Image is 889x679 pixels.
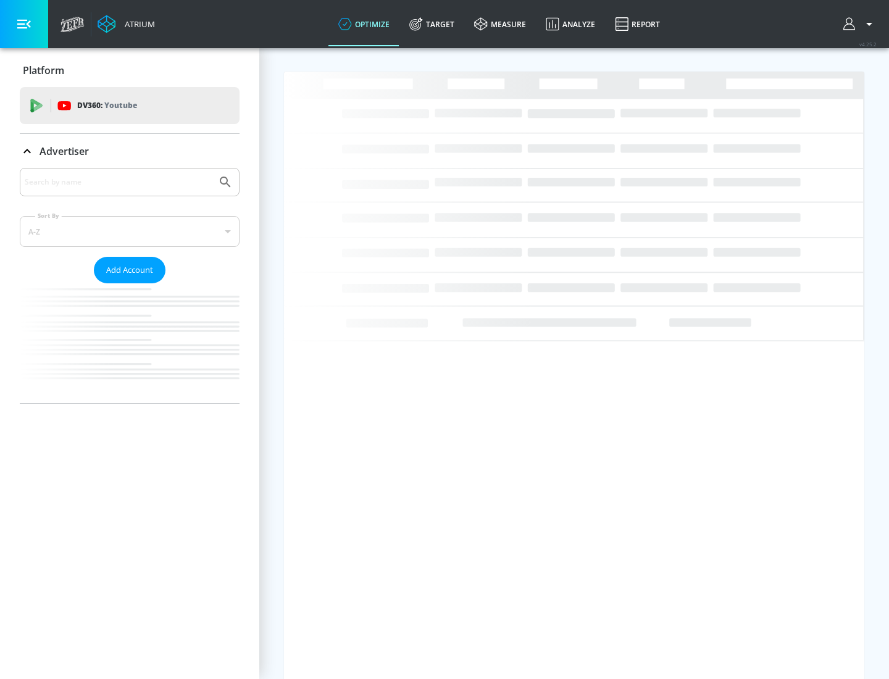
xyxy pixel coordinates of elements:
[464,2,536,46] a: measure
[120,19,155,30] div: Atrium
[20,87,240,124] div: DV360: Youtube
[536,2,605,46] a: Analyze
[25,174,212,190] input: Search by name
[399,2,464,46] a: Target
[20,168,240,403] div: Advertiser
[106,263,153,277] span: Add Account
[98,15,155,33] a: Atrium
[94,257,165,283] button: Add Account
[605,2,670,46] a: Report
[104,99,137,112] p: Youtube
[77,99,137,112] p: DV360:
[20,283,240,403] nav: list of Advertiser
[859,41,877,48] span: v 4.25.2
[35,212,62,220] label: Sort By
[20,216,240,247] div: A-Z
[23,64,64,77] p: Platform
[328,2,399,46] a: optimize
[20,53,240,88] div: Platform
[20,134,240,169] div: Advertiser
[40,144,89,158] p: Advertiser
